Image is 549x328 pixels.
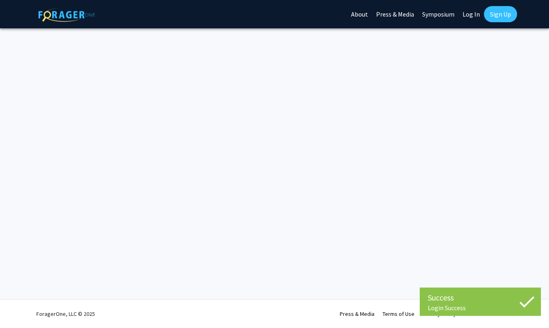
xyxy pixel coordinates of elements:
a: Press & Media [340,310,374,317]
div: Login Success [428,304,533,312]
a: Terms of Use [383,310,414,317]
div: Success [428,292,533,304]
div: ForagerOne, LLC © 2025 [36,300,95,328]
img: ForagerOne Logo [38,8,95,22]
a: Sign Up [484,6,517,22]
